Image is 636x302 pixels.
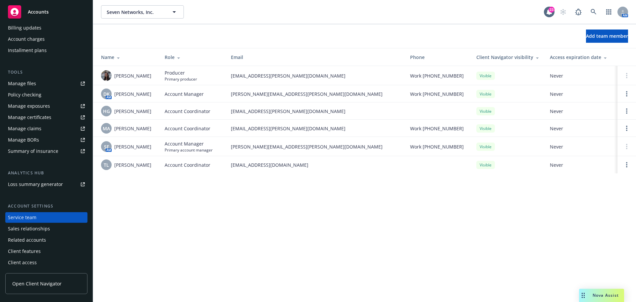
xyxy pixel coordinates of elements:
[8,34,45,44] div: Account charges
[623,124,631,132] a: Open options
[28,9,49,15] span: Accounts
[5,90,87,100] a: Policy checking
[5,235,87,245] a: Related accounts
[165,125,210,132] span: Account Coordinator
[5,135,87,145] a: Manage BORs
[623,161,631,169] a: Open options
[5,69,87,76] div: Tools
[165,140,213,147] span: Account Manager
[8,112,51,123] div: Manage certificates
[602,5,615,19] a: Switch app
[476,161,495,169] div: Visible
[165,161,210,168] span: Account Coordinator
[410,54,466,61] div: Phone
[8,135,39,145] div: Manage BORs
[114,91,151,97] span: [PERSON_NAME]
[5,45,87,56] a: Installment plans
[8,78,36,89] div: Manage files
[8,146,58,156] div: Summary of insurance
[623,90,631,98] a: Open options
[5,112,87,123] a: Manage certificates
[165,108,210,115] span: Account Coordinator
[8,246,41,257] div: Client features
[165,147,213,153] span: Primary account manager
[8,90,41,100] div: Policy checking
[5,170,87,176] div: Analytics hub
[231,143,399,150] span: [PERSON_NAME][EMAIL_ADDRESS][PERSON_NAME][DOMAIN_NAME]
[5,212,87,223] a: Service team
[165,54,220,61] div: Role
[586,33,628,39] span: Add team member
[165,69,197,76] span: Producer
[5,257,87,268] a: Client access
[476,143,495,151] div: Visible
[5,179,87,190] a: Loss summary generator
[550,72,612,79] span: Never
[103,91,110,97] span: DK
[8,123,41,134] div: Manage claims
[231,72,399,79] span: [EMAIL_ADDRESS][PERSON_NAME][DOMAIN_NAME]
[5,3,87,21] a: Accounts
[8,45,47,56] div: Installment plans
[165,76,197,82] span: Primary producer
[107,9,164,16] span: Seven Networks, Inc.
[550,91,612,97] span: Never
[5,203,87,210] div: Account settings
[5,78,87,89] a: Manage files
[5,223,87,234] a: Sales relationships
[410,91,464,97] span: Work [PHONE_NUMBER]
[231,91,399,97] span: [PERSON_NAME][EMAIL_ADDRESS][PERSON_NAME][DOMAIN_NAME]
[593,292,619,298] span: Nova Assist
[476,54,539,61] div: Client Navigator visibility
[5,146,87,156] a: Summary of insurance
[231,125,399,132] span: [EMAIL_ADDRESS][PERSON_NAME][DOMAIN_NAME]
[231,54,399,61] div: Email
[104,161,109,168] span: TL
[103,125,110,132] span: MA
[579,289,587,302] div: Drag to move
[410,72,464,79] span: Work [PHONE_NUMBER]
[165,91,204,97] span: Account Manager
[8,179,63,190] div: Loss summary generator
[623,107,631,115] a: Open options
[550,54,612,61] div: Access expiration date
[572,5,585,19] a: Report a Bug
[549,7,555,13] div: 23
[586,30,628,43] button: Add team member
[231,161,399,168] span: [EMAIL_ADDRESS][DOMAIN_NAME]
[5,101,87,111] a: Manage exposures
[476,72,495,80] div: Visible
[476,107,495,115] div: Visible
[114,161,151,168] span: [PERSON_NAME]
[8,23,41,33] div: Billing updates
[587,5,600,19] a: Search
[114,72,151,79] span: [PERSON_NAME]
[550,125,612,132] span: Never
[550,161,612,168] span: Never
[5,246,87,257] a: Client features
[476,90,495,98] div: Visible
[579,289,624,302] button: Nova Assist
[5,34,87,44] a: Account charges
[8,235,46,245] div: Related accounts
[114,108,151,115] span: [PERSON_NAME]
[8,101,50,111] div: Manage exposures
[5,123,87,134] a: Manage claims
[5,23,87,33] a: Billing updates
[410,125,464,132] span: Work [PHONE_NUMBER]
[476,124,495,133] div: Visible
[8,257,37,268] div: Client access
[12,280,62,287] span: Open Client Navigator
[556,5,570,19] a: Start snowing
[101,70,112,81] img: photo
[114,143,151,150] span: [PERSON_NAME]
[231,108,399,115] span: [EMAIL_ADDRESS][PERSON_NAME][DOMAIN_NAME]
[410,143,464,150] span: Work [PHONE_NUMBER]
[8,212,36,223] div: Service team
[550,108,612,115] span: Never
[103,108,110,115] span: HG
[550,143,612,150] span: Never
[114,125,151,132] span: [PERSON_NAME]
[8,223,50,234] div: Sales relationships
